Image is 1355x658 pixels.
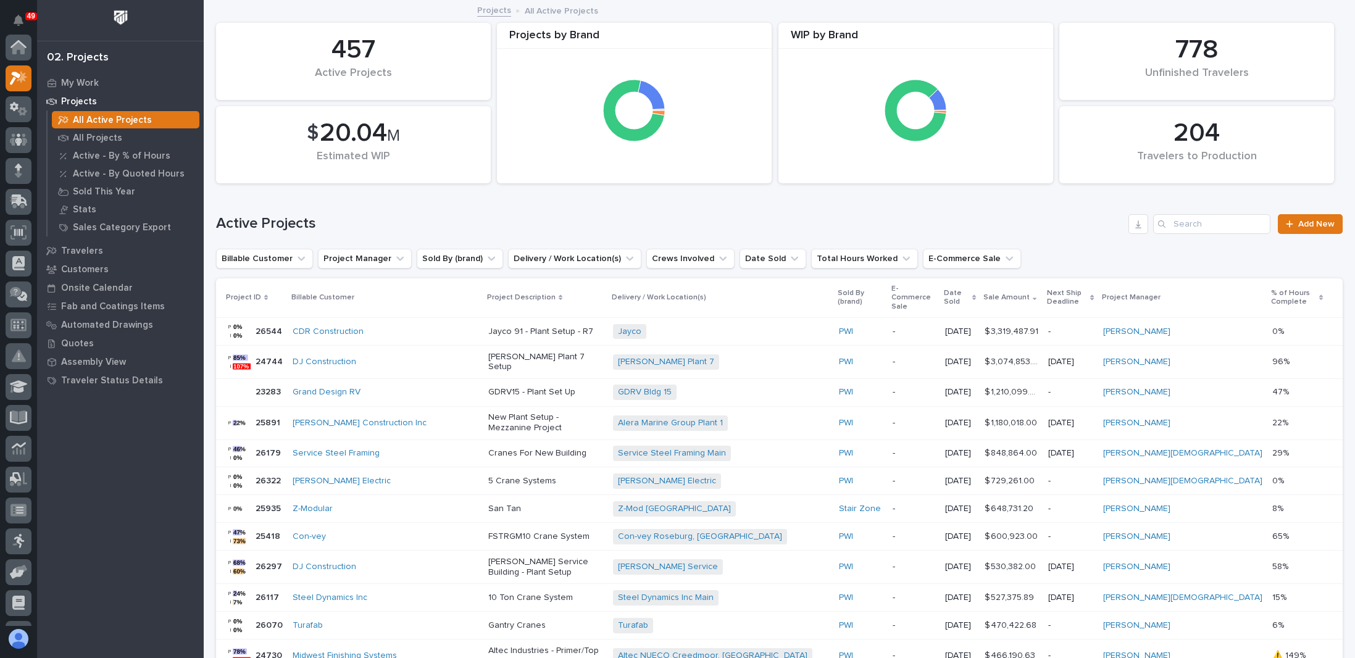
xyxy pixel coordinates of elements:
p: Active - By % of Hours [73,151,170,162]
p: - [893,593,935,603]
a: All Active Projects [48,111,204,128]
p: - [1048,620,1093,631]
tr: 2607026070 Turafab Gantry CranesTurafab PWI -[DATE]$ 470,422.68$ 470,422.68 -[PERSON_NAME] 6%6% [216,612,1343,639]
button: Billable Customer [216,249,313,269]
a: Grand Design RV [293,387,361,398]
a: PWI [839,562,853,572]
h1: Active Projects [216,215,1124,233]
p: Date Sold [944,286,969,309]
p: - [893,448,935,459]
a: CDR Construction [293,327,364,337]
a: Steel Dynamics Inc Main [618,593,714,603]
p: [DATE] [945,418,974,428]
a: Steel Dynamics Inc [293,593,367,603]
p: Travelers [61,246,103,257]
div: Estimated WIP [237,150,470,176]
a: Stats [48,201,204,218]
img: Workspace Logo [109,6,132,29]
a: GDRV Bldg 15 [618,387,672,398]
a: PWI [839,418,853,428]
p: Delivery / Work Location(s) [612,291,706,304]
p: 96% [1272,354,1292,367]
p: 23283 [256,385,283,398]
p: 49 [27,12,35,20]
tr: 2617926179 Service Steel Framing Cranes For New BuildingService Steel Framing Main PWI -[DATE]$ 8... [216,439,1343,467]
p: All Active Projects [73,115,152,126]
a: Automated Drawings [37,315,204,334]
a: [PERSON_NAME] [1103,418,1170,428]
p: [DATE] [945,531,974,542]
div: 02. Projects [47,51,109,65]
p: Stats [73,204,96,215]
p: 29% [1272,446,1291,459]
button: E-Commerce Sale [923,249,1021,269]
tr: 2654426544 CDR Construction Jayco 91 - Plant Setup - R7Jayco PWI -[DATE]$ 3,319,487.91$ 3,319,487... [216,317,1343,345]
a: Travelers [37,241,204,260]
p: - [893,357,935,367]
a: [PERSON_NAME] [1103,327,1170,337]
p: 15% [1272,590,1289,603]
p: Billable Customer [291,291,354,304]
a: Active - By Quoted Hours [48,165,204,182]
a: Turafab [618,620,648,631]
a: [PERSON_NAME] Electric [618,476,716,486]
a: PWI [839,327,853,337]
a: PWI [839,476,853,486]
tr: 2541825418 Con-vey FSTRGM10 Crane SystemCon-vey Roseburg, [GEOGRAPHIC_DATA] PWI -[DATE]$ 600,923.... [216,523,1343,551]
span: 20.04 [320,120,387,146]
p: 24744 [256,354,285,367]
a: Projects [37,92,204,110]
p: 0% [1272,473,1286,486]
p: - [893,327,935,337]
tr: 2593525935 Z-Modular San TanZ-Mod [GEOGRAPHIC_DATA] Stair Zone -[DATE]$ 648,731.20$ 648,731.20 -[... [216,495,1343,523]
p: 25935 [256,501,283,514]
p: All Active Projects [525,3,598,17]
p: 25418 [256,529,283,542]
p: $ 1,180,018.00 [985,415,1040,428]
p: [DATE] [945,476,974,486]
p: [DATE] [945,562,974,572]
p: [DATE] [945,504,974,514]
p: 26070 [256,618,285,631]
a: Stair Zone [839,504,881,514]
p: Sold This Year [73,186,135,198]
button: users-avatar [6,626,31,652]
a: Alera Marine Group Plant 1 [618,418,723,428]
p: Cranes For New Building [488,448,603,459]
button: Notifications [6,7,31,33]
a: Traveler Status Details [37,371,204,389]
p: $ 530,382.00 [985,559,1038,572]
div: 778 [1080,35,1313,65]
p: Jayco 91 - Plant Setup - R7 [488,327,603,337]
a: Z-Modular [293,504,333,514]
p: 0% [1272,324,1286,337]
a: [PERSON_NAME] [1103,620,1170,631]
a: Projects [477,2,511,17]
p: 26322 [256,473,283,486]
a: DJ Construction [293,562,356,572]
p: $ 527,375.89 [985,590,1036,603]
tr: 2632226322 [PERSON_NAME] Electric 5 Crane Systems[PERSON_NAME] Electric PWI -[DATE]$ 729,261.00$ ... [216,467,1343,495]
button: Date Sold [740,249,806,269]
p: 10 Ton Crane System [488,593,603,603]
a: Service Steel Framing Main [618,448,726,459]
button: Total Hours Worked [811,249,918,269]
a: Assembly View [37,352,204,371]
div: Search [1153,214,1270,234]
button: Crews Involved [646,249,735,269]
a: [PERSON_NAME] Electric [293,476,391,486]
p: [DATE] [945,620,974,631]
a: PWI [839,620,853,631]
p: 26117 [256,590,281,603]
p: 5 Crane Systems [488,476,603,486]
a: [PERSON_NAME][DEMOGRAPHIC_DATA] [1103,476,1262,486]
p: Automated Drawings [61,320,153,331]
a: PWI [839,593,853,603]
p: [PERSON_NAME] Plant 7 Setup [488,352,603,373]
p: 47% [1272,385,1291,398]
a: PWI [839,531,853,542]
div: Travelers to Production [1080,150,1313,176]
tr: 2611726117 Steel Dynamics Inc 10 Ton Crane SystemSteel Dynamics Inc Main PWI -[DATE]$ 527,375.89$... [216,584,1343,612]
p: - [1048,476,1093,486]
p: [DATE] [945,327,974,337]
